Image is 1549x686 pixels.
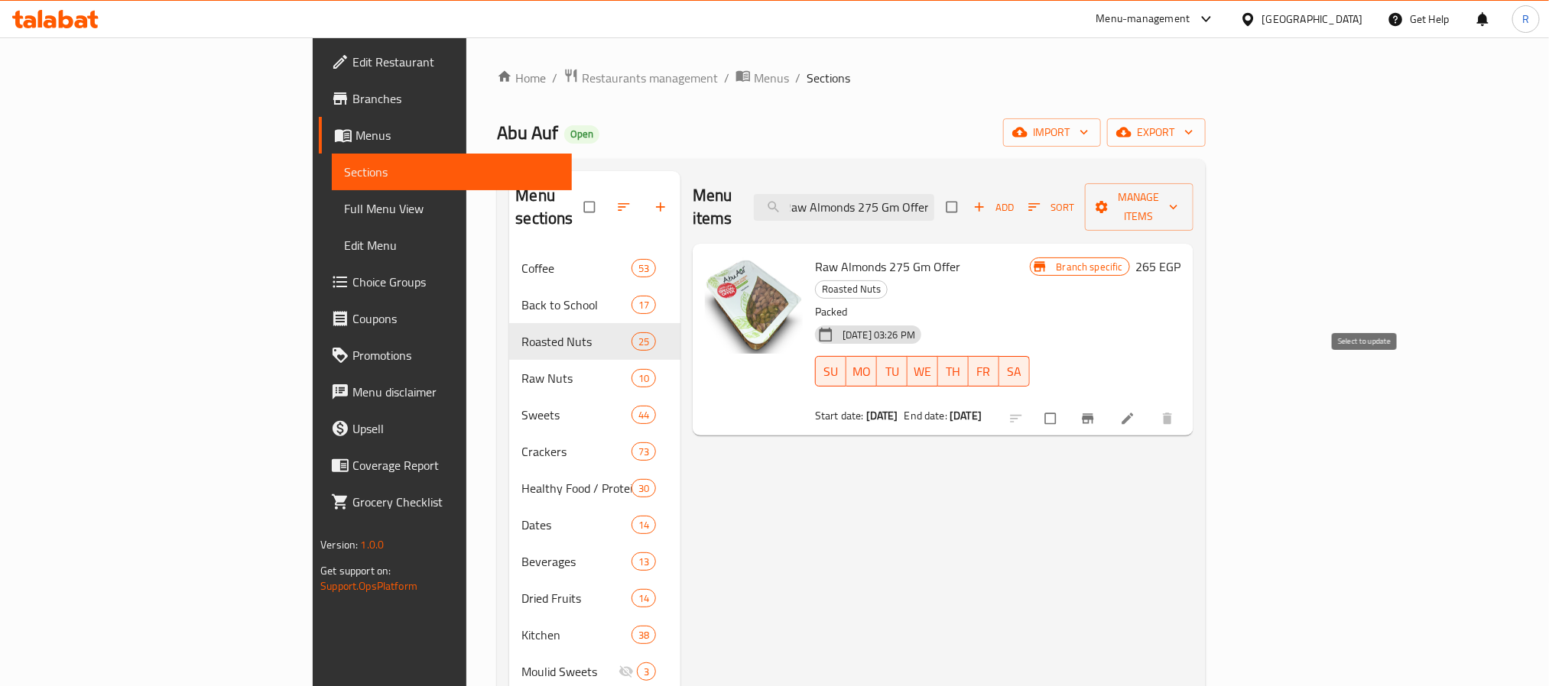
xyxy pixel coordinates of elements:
div: Menu-management [1096,10,1190,28]
span: 73 [632,445,655,459]
div: Sweets44 [509,396,680,433]
span: WE [914,361,932,383]
span: 10 [632,371,655,386]
span: 30 [632,481,655,496]
nav: breadcrumb [497,68,1205,88]
div: Dried Fruits [521,589,631,607]
div: items [632,626,656,644]
span: TH [944,361,963,383]
span: Coupons [352,309,559,328]
span: Coverage Report [352,456,559,474]
span: Add [973,199,1015,216]
span: Promotions [352,346,559,364]
a: Grocery Checklist [319,484,571,520]
button: Manage items [1085,183,1193,231]
div: Crackers73 [509,433,680,470]
b: [DATE] [866,406,898,426]
span: 53 [632,261,655,276]
button: delete [1151,402,1187,435]
a: Promotions [319,337,571,374]
button: SA [999,356,1030,387]
div: Beverages13 [509,543,680,580]
a: Edit Restaurant [319,44,571,80]
span: Edit Restaurant [352,53,559,71]
span: MO [852,361,871,383]
a: Coupons [319,300,571,337]
span: Beverages [521,552,631,571]
button: TH [938,356,969,387]
span: 14 [632,591,655,606]
span: Open [564,128,599,141]
h2: Menu items [693,184,736,230]
div: Dried Fruits14 [509,580,680,616]
span: Crackers [521,442,631,461]
span: Menus [356,126,559,144]
div: items [632,332,656,351]
a: Edit menu item [1120,411,1138,426]
span: Menu disclaimer [352,383,559,401]
button: Sort [1025,196,1079,219]
div: Coffee [521,259,631,277]
span: Manage items [1097,188,1181,226]
img: Raw Almonds 275 Gm Offer [705,256,803,354]
span: Sort sections [607,190,644,224]
button: import [1003,118,1101,147]
button: Branch-specific-item [1071,402,1108,435]
a: Support.OpsPlatform [320,576,417,596]
span: 14 [632,518,655,532]
h6: 265 EGP [1136,256,1181,277]
span: Raw Nuts [521,369,631,387]
a: Menu disclaimer [319,374,571,410]
li: / [724,69,729,87]
a: Choice Groups [319,264,571,300]
span: SA [1005,361,1024,383]
span: Roasted Nuts [816,280,887,298]
a: Menus [319,117,571,154]
button: SU [815,356,846,387]
span: Menus [754,69,789,87]
span: 44 [632,408,655,422]
span: Edit Menu [344,236,559,254]
button: MO [846,356,877,387]
span: Roasted Nuts [521,332,631,351]
a: Coverage Report [319,447,571,484]
div: items [632,296,656,314]
a: Sections [332,154,571,190]
span: 3 [638,665,655,679]
button: Add section [644,190,680,224]
span: Raw Almonds 275 Gm Offer [815,255,960,278]
span: SU [822,361,840,383]
span: Sections [807,69,850,87]
span: Restaurants management [582,69,718,87]
span: Kitchen [521,626,631,644]
a: Branches [319,80,571,117]
span: Branches [352,89,559,108]
div: items [632,589,656,607]
li: / [795,69,800,87]
a: Upsell [319,410,571,447]
span: End date: [904,406,947,426]
span: Select all sections [575,193,607,222]
span: Healthy Food / Protein Bars [521,479,631,497]
div: items [632,369,656,387]
span: Grocery Checklist [352,493,559,511]
div: Back to School17 [509,286,680,323]
div: items [632,259,656,277]
span: Version: [320,535,358,555]
span: Sections [344,163,559,181]
span: 13 [632,555,655,569]
span: Sweets [521,406,631,424]
span: Get support on: [320,561,391,581]
div: Kitchen38 [509,616,680,653]
p: Packed [815,303,1030,322]
span: Start date: [815,406,864,426]
input: search [754,194,934,221]
div: Coffee53 [509,250,680,286]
